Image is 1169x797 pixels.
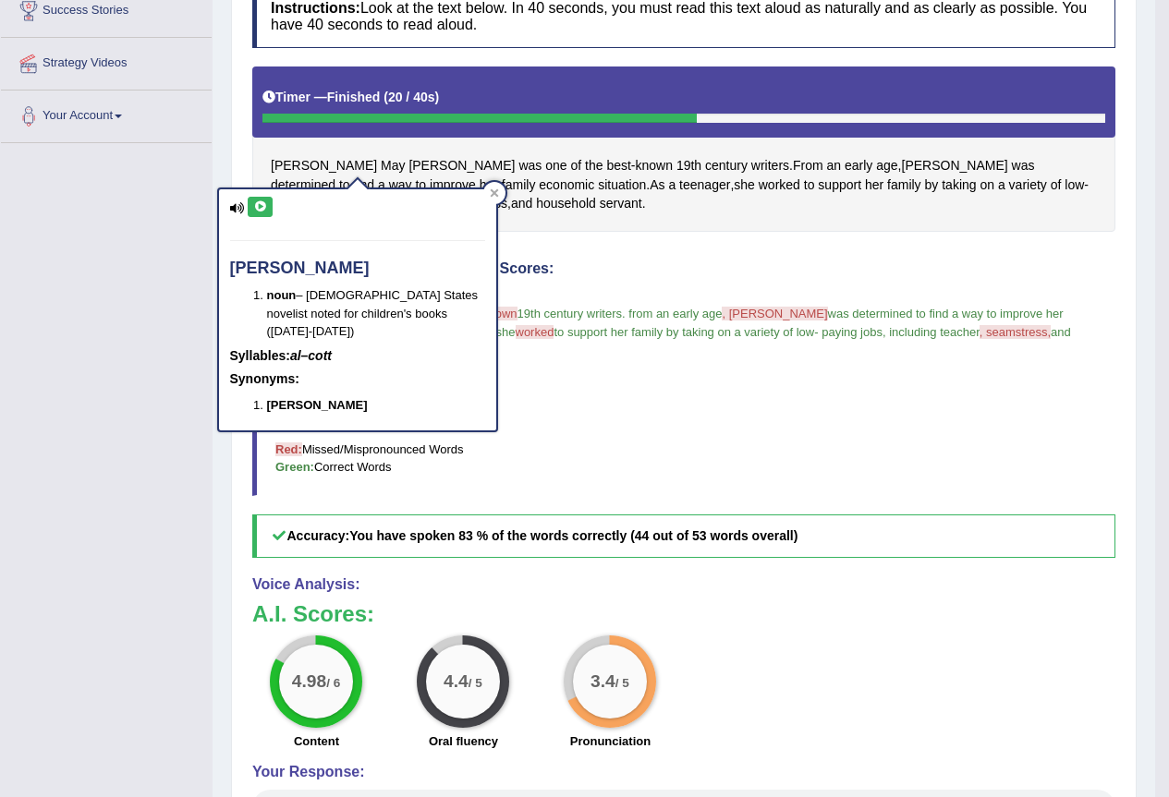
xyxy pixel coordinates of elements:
span: Click to see word definition [1012,156,1035,175]
span: Click to see word definition [751,156,789,175]
em: al–cott [290,348,332,363]
small: / 5 [615,676,629,690]
h4: Accuracy Comparison for Reading Scores: [252,260,1115,277]
span: Click to see word definition [408,156,515,175]
h4: Voice Analysis: [252,576,1115,593]
b: You have spoken 83 % of the words correctly (44 out of 53 words overall) [349,528,798,543]
span: Click to see word definition [887,175,921,195]
span: Click to see word definition [606,156,630,175]
h4: Labels: [252,396,1115,413]
div: - . , . , - , , , . [252,66,1115,232]
span: Click to see word definition [511,194,532,213]
small: / 6 [327,676,341,690]
b: ( [384,90,388,104]
label: Oral fluency [429,732,498,750]
span: , seamstress, [980,325,1051,339]
b: A.I. Scores: [252,601,374,626]
small: / 5 [469,676,482,690]
h5: Synonyms: [230,372,485,386]
span: Click to see word definition [381,156,405,175]
span: Click to see word definition [998,175,1005,195]
span: Click to see word definition [600,194,642,213]
span: . [622,307,626,320]
big: 3.4 [591,671,616,692]
span: -known [479,307,518,320]
b: [PERSON_NAME] [267,398,368,412]
h5: Timer — [262,91,439,104]
b: Red: [275,442,302,456]
span: Click to see word definition [570,156,581,175]
li: – [DEMOGRAPHIC_DATA] States novelist noted for children's books ([DATE]-[DATE]) [267,286,485,339]
span: Click to see word definition [1009,175,1047,195]
span: Click to see word definition [942,175,976,195]
blockquote: Missed/Mispronounced Words Correct Words [252,421,1115,495]
span: Click to see word definition [518,156,542,175]
span: Click to see word definition [668,175,676,195]
span: Click to see word definition [271,156,377,175]
span: Click to see word definition [925,175,939,195]
span: Click to see word definition [804,175,815,195]
span: Click to see word definition [827,156,842,175]
span: Click to see word definition [1065,175,1084,195]
span: Click to see word definition [650,175,664,195]
b: 20 / 40s [388,90,435,104]
span: , [883,325,886,339]
b: Green: [275,460,314,474]
span: Click to see word definition [902,156,1008,175]
a: Strategy Videos [1,38,212,84]
span: Click to see word definition [636,156,673,175]
span: paying jobs [822,325,883,339]
b: noun [267,288,297,302]
span: to support her family by taking on a variety of low [554,325,814,339]
span: Click to see word definition [676,156,701,175]
span: Click to see word definition [734,175,755,195]
span: Click to see word definition [980,175,994,195]
span: from an early age [628,307,722,320]
span: Click to see word definition [585,156,603,175]
span: including teacher [889,325,980,339]
b: ) [435,90,440,104]
span: Click to see word definition [818,175,861,195]
span: Click to see word definition [502,175,536,195]
h4: Your Response: [252,764,1115,780]
h5: Accuracy: [252,514,1115,558]
span: Click to see word definition [1051,175,1062,195]
span: worked [516,325,554,339]
span: she [496,325,516,339]
span: Click to see word definition [865,175,883,195]
span: - [814,325,818,339]
label: Content [294,732,339,750]
span: Click to see word definition [536,194,596,213]
label: Pronunciation [570,732,651,750]
h4: [PERSON_NAME] [230,260,485,278]
span: Click to see word definition [539,175,594,195]
span: Click to see word definition [705,156,748,175]
span: Click to see word definition [545,156,566,175]
span: Click to see word definition [759,175,800,195]
span: , [PERSON_NAME] [722,307,827,320]
span: Click to see word definition [793,156,823,175]
span: 19th century writers [518,307,622,320]
big: 4.4 [444,671,469,692]
span: Click to see word definition [598,175,646,195]
span: Click to see word definition [845,156,872,175]
span: Click to see word definition [679,175,730,195]
a: Your Account [1,91,212,137]
b: Finished [327,90,381,104]
span: Click to see word definition [876,156,897,175]
big: 4.98 [292,671,326,692]
h5: Syllables: [230,349,485,363]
